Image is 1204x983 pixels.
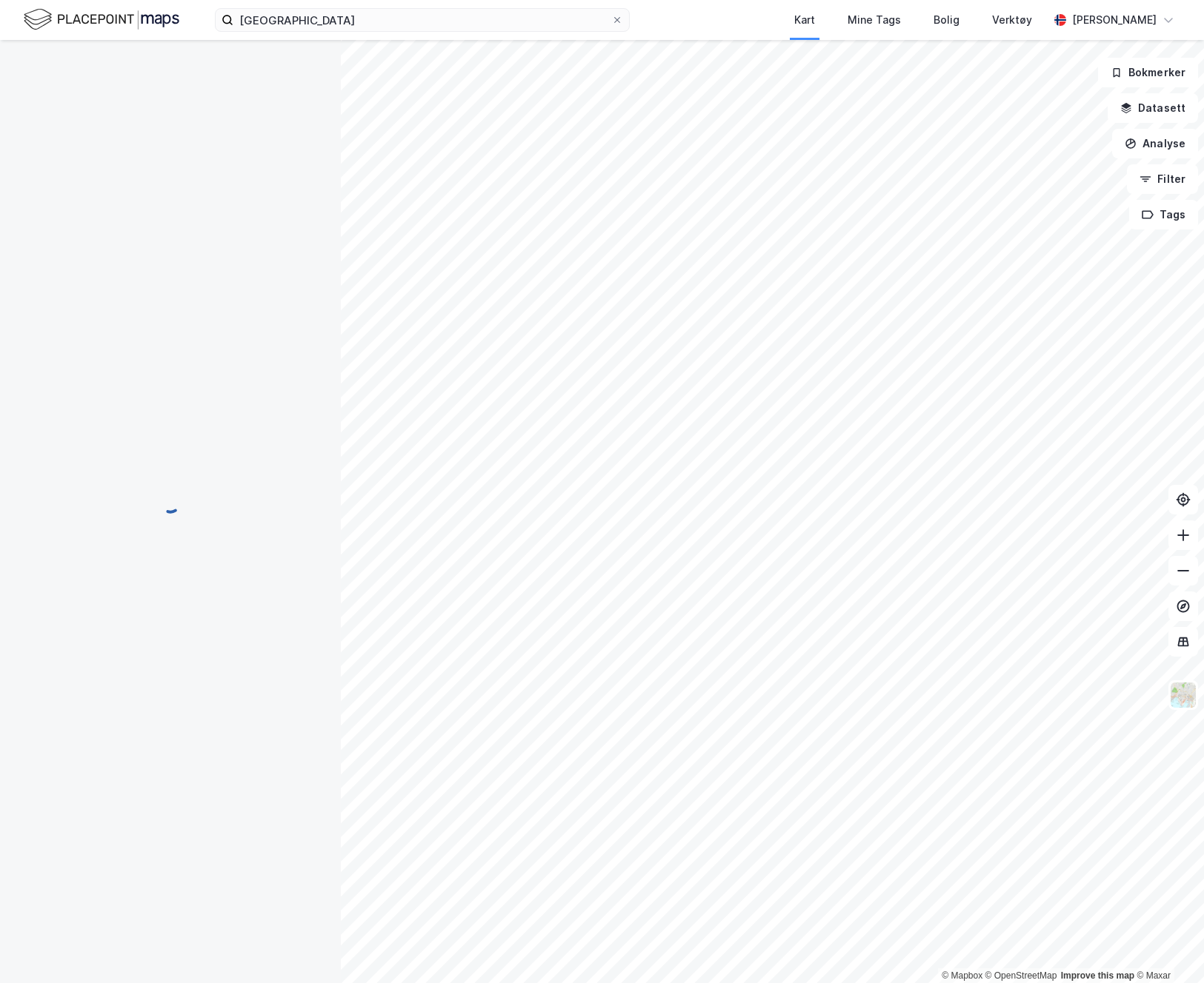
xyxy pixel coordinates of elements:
[985,970,1057,981] a: OpenStreetMap
[1127,164,1198,194] button: Filter
[1130,912,1204,983] iframe: Chat Widget
[24,7,179,33] img: logo.f888ab2527a4732fd821a326f86c7f29.svg
[1108,93,1198,123] button: Datasett
[1130,912,1204,983] div: Kontrollprogram for chat
[1072,11,1157,29] div: [PERSON_NAME]
[1169,681,1197,709] img: Z
[1061,970,1134,981] a: Improve this map
[992,11,1032,29] div: Verktøy
[848,11,901,29] div: Mine Tags
[934,11,959,29] div: Bolig
[159,491,182,514] img: spinner.a6d8c91a73a9ac5275cf975e30b51cfb.svg
[233,9,611,31] input: Søk på adresse, matrikkel, gårdeiere, leietakere eller personer
[1112,129,1198,158] button: Analyse
[1098,58,1198,87] button: Bokmerker
[1129,200,1198,229] button: Tags
[794,11,815,29] div: Kart
[942,970,982,981] a: Mapbox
